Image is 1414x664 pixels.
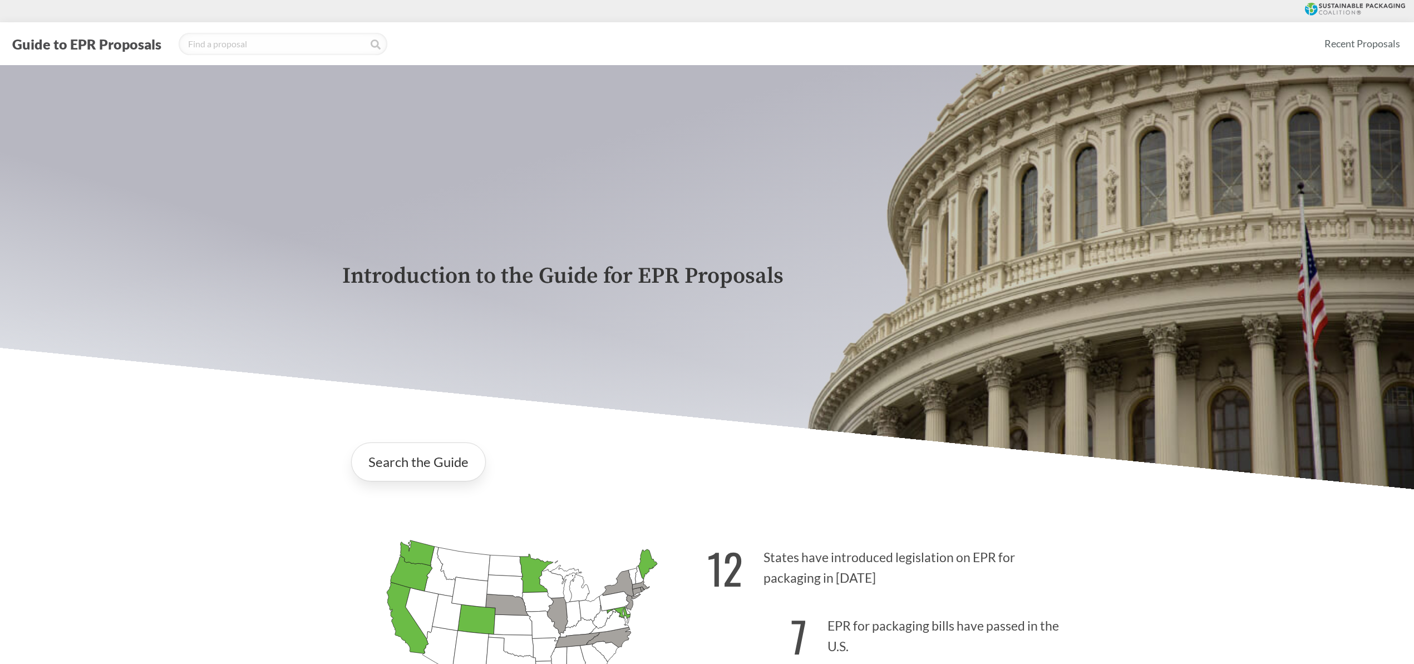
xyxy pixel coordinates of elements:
p: States have introduced legislation on EPR for packaging in [DATE] [707,530,1072,599]
a: Search the Guide [351,442,486,481]
a: Recent Proposals [1319,31,1405,56]
strong: 12 [707,537,743,599]
input: Find a proposal [179,33,387,55]
p: Introduction to the Guide for EPR Proposals [342,264,1072,289]
button: Guide to EPR Proposals [9,35,165,53]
